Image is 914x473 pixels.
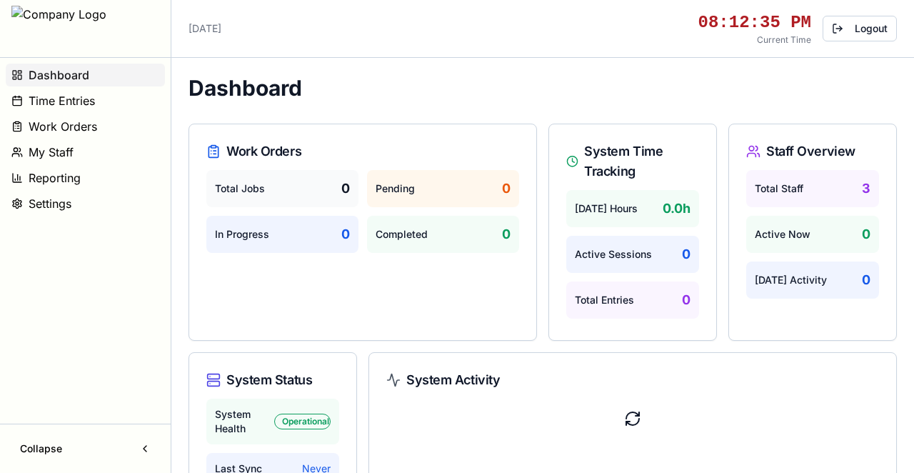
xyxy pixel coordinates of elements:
[575,247,652,262] span: Active Sessions
[29,195,71,212] span: Settings
[376,227,428,242] span: Completed
[6,141,165,164] button: My Staff
[20,442,62,456] span: Collapse
[11,436,159,462] button: Collapse
[6,64,165,86] button: Dashboard
[29,92,95,109] span: Time Entries
[575,293,634,307] span: Total Entries
[215,407,274,436] span: System Health
[11,6,106,51] img: Company Logo
[823,16,897,41] button: Logout
[29,169,81,186] span: Reporting
[6,115,165,138] button: Work Orders
[502,179,511,199] span: 0
[386,370,879,390] div: System Activity
[755,273,827,287] span: [DATE] Activity
[862,270,870,290] span: 0
[341,224,350,244] span: 0
[566,141,699,181] div: System Time Tracking
[189,75,302,101] h1: Dashboard
[29,118,97,135] span: Work Orders
[862,179,870,199] span: 3
[698,11,811,34] div: 08:12:35 PM
[206,370,339,390] div: System Status
[682,244,690,264] span: 0
[206,141,519,161] div: Work Orders
[755,227,810,242] span: Active Now
[746,141,879,161] div: Staff Overview
[862,224,870,244] span: 0
[698,34,811,46] p: Current Time
[663,199,690,219] span: 0.0 h
[6,192,165,215] button: Settings
[682,290,690,310] span: 0
[575,201,638,216] span: [DATE] Hours
[6,89,165,112] button: Time Entries
[376,181,415,196] span: Pending
[341,179,350,199] span: 0
[6,166,165,189] button: Reporting
[29,144,74,161] span: My Staff
[189,21,221,36] p: [DATE]
[215,227,269,242] span: In Progress
[502,224,511,244] span: 0
[274,414,331,429] div: Operational
[29,66,89,84] span: Dashboard
[755,181,803,196] span: Total Staff
[215,181,265,196] span: Total Jobs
